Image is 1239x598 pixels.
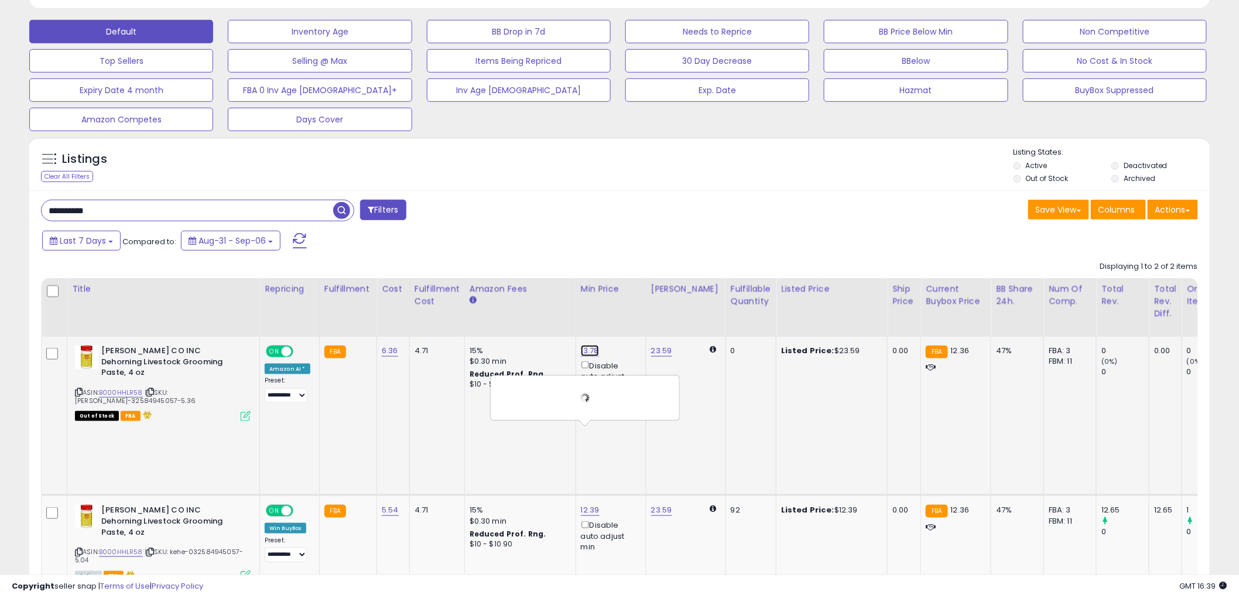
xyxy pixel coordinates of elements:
[1049,356,1087,367] div: FBM: 11
[29,49,213,73] button: Top Sellers
[75,571,102,581] span: All listings currently available for purchase on Amazon
[625,20,809,43] button: Needs to Reprice
[62,151,107,168] h5: Listings
[470,346,567,356] div: 15%
[29,20,213,43] button: Default
[267,347,282,357] span: ON
[470,516,567,527] div: $0.30 min
[427,49,611,73] button: Items Being Repriced
[1026,160,1048,170] label: Active
[1187,357,1203,366] small: (0%)
[292,347,310,357] span: OFF
[29,78,213,102] button: Expiry Date 4 month
[198,235,266,247] span: Aug-31 - Sep-06
[122,236,176,247] span: Compared to:
[581,359,637,392] div: Disable auto adjust min
[996,283,1039,307] div: BB Share 24h.
[1023,49,1207,73] button: No Cost & In Stock
[382,504,399,516] a: 5.54
[926,283,986,307] div: Current Buybox Price
[470,283,571,295] div: Amazon Fees
[781,346,878,356] div: $23.59
[75,411,119,421] span: All listings that are currently out of stock and unavailable for purchase on Amazon
[824,49,1008,73] button: BBelow
[104,571,124,581] span: FBA
[1101,346,1149,356] div: 0
[265,377,310,403] div: Preset:
[625,49,809,73] button: 30 Day Decrease
[75,547,243,565] span: | SKU: kehe-032584945057-5.04
[1187,346,1234,356] div: 0
[121,411,141,421] span: FBA
[470,369,546,379] b: Reduced Prof. Rng.
[101,346,244,381] b: [PERSON_NAME] CO INC Dehorning Livestock Grooming Paste, 4 oz
[1049,516,1087,527] div: FBM: 11
[41,171,93,182] div: Clear All Filters
[996,346,1035,356] div: 47%
[72,283,255,295] div: Title
[60,235,106,247] span: Last 7 Days
[1180,580,1227,592] span: 2025-09-15 16:39 GMT
[781,504,834,515] b: Listed Price:
[427,20,611,43] button: BB Drop in 7d
[581,519,637,552] div: Disable auto adjust min
[265,523,306,534] div: Win BuyBox
[99,547,143,557] a: B000HHLR58
[75,346,98,369] img: 51QR4nVuuNL._SL40_.jpg
[382,345,398,357] a: 6.36
[892,346,912,356] div: 0.00
[996,505,1035,515] div: 47%
[1091,200,1146,220] button: Columns
[824,78,1008,102] button: Hazmat
[731,505,767,515] div: 92
[152,580,203,592] a: Privacy Policy
[470,380,567,389] div: $10 - $10.90
[415,505,456,515] div: 4.71
[101,505,244,541] b: [PERSON_NAME] CO INC Dehorning Livestock Grooming Paste, 4 oz
[1023,78,1207,102] button: BuyBox Suppressed
[75,505,98,528] img: 51QR4nVuuNL._SL40_.jpg
[1101,357,1118,366] small: (0%)
[141,411,153,419] i: hazardous material
[12,581,203,592] div: seller snap | |
[651,345,672,357] a: 23.59
[360,200,406,220] button: Filters
[75,388,196,405] span: | SKU: [PERSON_NAME]-32584945057-5.36
[781,283,882,295] div: Listed Price
[781,345,834,356] b: Listed Price:
[382,283,405,295] div: Cost
[926,346,947,358] small: FBA
[731,346,767,356] div: 0
[470,539,567,549] div: $10 - $10.90
[470,529,546,539] b: Reduced Prof. Rng.
[99,388,143,398] a: B000HHLR58
[1014,147,1210,158] p: Listing States:
[470,356,567,367] div: $0.30 min
[470,505,567,515] div: 15%
[1124,173,1155,183] label: Archived
[581,283,641,295] div: Min Price
[1187,367,1234,377] div: 0
[1049,283,1091,307] div: Num of Comp.
[1101,527,1149,537] div: 0
[1026,173,1069,183] label: Out of Stock
[1148,200,1198,220] button: Actions
[228,49,412,73] button: Selling @ Max
[1154,346,1173,356] div: 0.00
[1124,160,1168,170] label: Deactivated
[42,231,121,251] button: Last 7 Days
[581,504,600,516] a: 12.39
[1154,505,1173,515] div: 12.65
[324,283,372,295] div: Fulfillment
[12,580,54,592] strong: Copyright
[228,20,412,43] button: Inventory Age
[1028,200,1089,220] button: Save View
[324,505,346,518] small: FBA
[951,345,970,356] span: 12.36
[1101,283,1144,307] div: Total Rev.
[1100,261,1198,272] div: Displaying 1 to 2 of 2 items
[415,346,456,356] div: 4.71
[75,505,251,579] div: ASIN:
[625,78,809,102] button: Exp. Date
[267,506,282,516] span: ON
